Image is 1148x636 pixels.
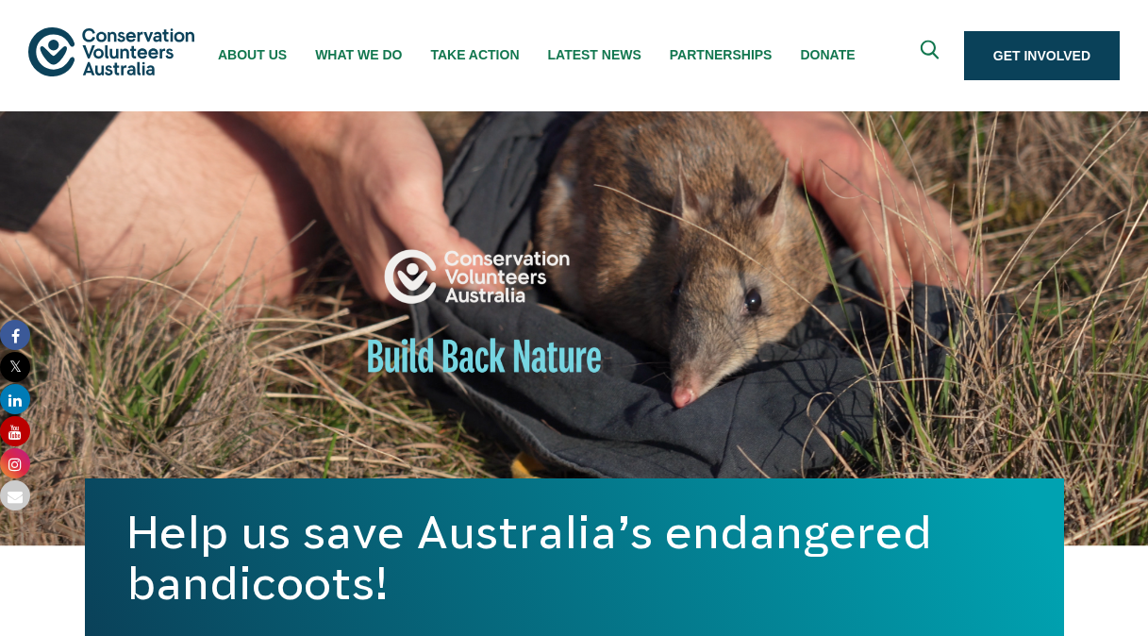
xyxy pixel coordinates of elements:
img: logo.svg [28,27,194,75]
span: Partnerships [670,47,773,62]
span: About Us [218,47,287,62]
span: Latest News [548,47,641,62]
button: Expand search box Close search box [909,33,955,78]
span: Take Action [430,47,519,62]
span: What We Do [315,47,402,62]
span: Expand search box [920,41,943,72]
h1: Help us save Australia’s endangered bandicoots! [126,507,1023,609]
span: Donate [800,47,855,62]
a: Get Involved [964,31,1120,80]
